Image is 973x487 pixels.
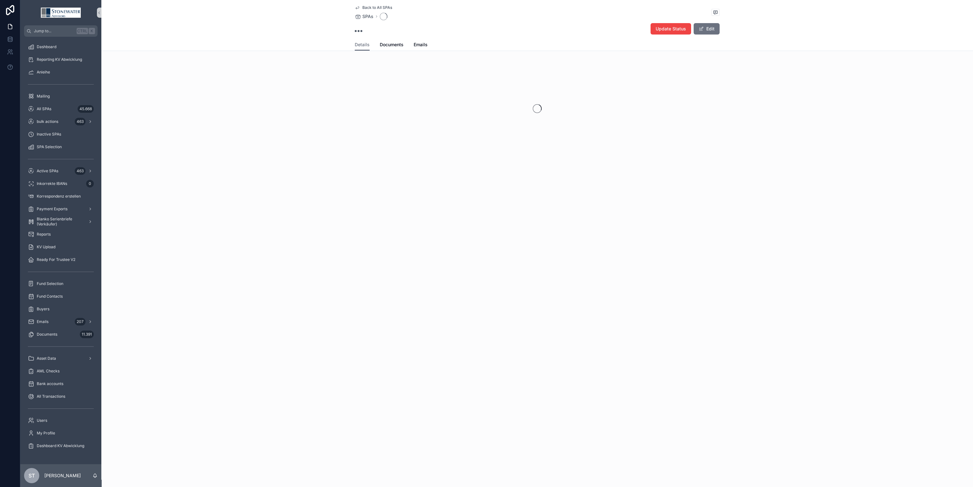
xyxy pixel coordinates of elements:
[29,472,35,479] span: ST
[37,106,51,111] span: All SPAs
[656,26,686,32] span: Update Status
[24,415,98,426] a: Users
[694,23,720,35] button: Edit
[24,25,98,37] button: Jump to...CtrlK
[37,119,58,124] span: bulk actions
[24,391,98,402] a: All Transactions
[37,281,63,286] span: Fund Selection
[24,329,98,340] a: Documents11.391
[89,28,94,34] span: K
[20,37,101,460] div: scrollable content
[75,167,86,175] div: 463
[44,472,81,479] p: [PERSON_NAME]
[24,216,98,227] a: Blanko Serienbriefe (Verkäufer)
[37,144,62,149] span: SPA Selection
[24,116,98,127] a: bulk actions463
[37,332,57,337] span: Documents
[37,194,81,199] span: Korrespondenz erstellen
[78,105,94,113] div: 45.668
[37,232,51,237] span: Reports
[37,381,63,386] span: Bank accounts
[24,203,98,215] a: Payment Exports
[37,244,55,250] span: KV Upload
[24,303,98,315] a: Buyers
[37,57,82,62] span: Reporting KV Abwicklung
[362,13,373,20] span: SPAs
[24,91,98,102] a: Mailing
[80,331,94,338] div: 11.391
[24,229,98,240] a: Reports
[37,431,55,436] span: My Profile
[24,353,98,364] a: Asset Data
[24,254,98,265] a: Ready For Trustee V2
[37,319,48,324] span: Emails
[37,168,58,174] span: Active SPAs
[24,41,98,53] a: Dashboard
[24,316,98,327] a: Emails207
[37,294,63,299] span: Fund Contacts
[37,369,60,374] span: AML Checks
[37,206,67,212] span: Payment Exports
[75,318,86,326] div: 207
[24,378,98,389] a: Bank accounts
[24,165,98,177] a: Active SPAs463
[24,129,98,140] a: Inactive SPAs
[37,418,47,423] span: Users
[37,394,65,399] span: All Transactions
[24,440,98,452] a: Dashboard KV Abwicklung
[24,427,98,439] a: My Profile
[75,118,86,125] div: 463
[24,365,98,377] a: AML Checks
[24,141,98,153] a: SPA Selection
[86,180,94,187] div: 0
[355,13,373,20] a: SPAs
[355,41,370,48] span: Details
[362,5,392,10] span: Back to All SPAs
[24,191,98,202] a: Korrespondenz erstellen
[24,103,98,115] a: All SPAs45.668
[41,8,81,18] img: App logo
[355,5,392,10] a: Back to All SPAs
[24,66,98,78] a: Anleihe
[37,94,50,99] span: Mailing
[24,178,98,189] a: Inkorrekte IBANs0
[77,28,88,34] span: Ctrl
[355,39,370,51] a: Details
[37,307,49,312] span: Buyers
[37,443,84,448] span: Dashboard KV Abwicklung
[651,23,691,35] button: Update Status
[380,41,404,48] span: Documents
[34,28,74,34] span: Jump to...
[24,291,98,302] a: Fund Contacts
[37,181,67,186] span: Inkorrekte IBANs
[37,70,50,75] span: Anleihe
[24,278,98,289] a: Fund Selection
[24,54,98,65] a: Reporting KV Abwicklung
[37,257,75,262] span: Ready For Trustee V2
[37,356,56,361] span: Asset Data
[414,39,428,52] a: Emails
[37,217,83,227] span: Blanko Serienbriefe (Verkäufer)
[414,41,428,48] span: Emails
[37,44,56,49] span: Dashboard
[37,132,61,137] span: Inactive SPAs
[24,241,98,253] a: KV Upload
[380,39,404,52] a: Documents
